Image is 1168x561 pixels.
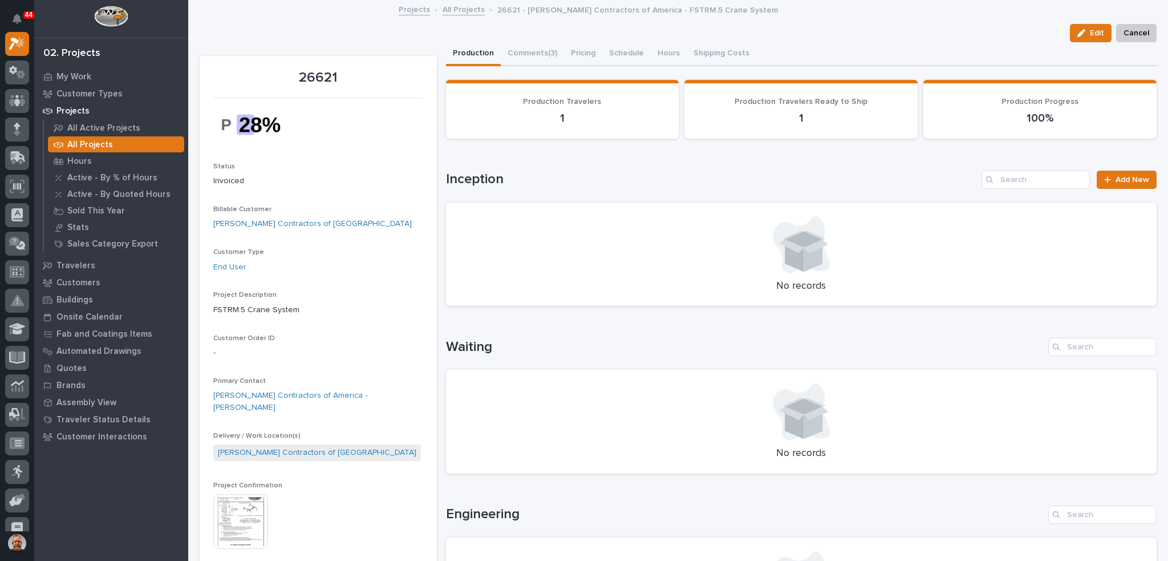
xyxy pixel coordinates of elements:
[56,364,87,374] p: Quotes
[44,136,188,152] a: All Projects
[43,47,100,60] div: 02. Projects
[446,339,1044,356] h1: Waiting
[34,411,188,428] a: Traveler Status Details
[34,360,188,377] a: Quotes
[67,206,125,216] p: Sold This Year
[213,378,266,385] span: Primary Contact
[982,171,1090,189] input: Search
[67,189,171,200] p: Active - By Quoted Hours
[446,506,1044,523] h1: Engineering
[56,346,141,357] p: Automated Drawings
[67,123,140,134] p: All Active Projects
[44,153,188,169] a: Hours
[34,291,188,308] a: Buildings
[213,261,246,273] a: End User
[213,249,264,256] span: Customer Type
[213,70,423,86] p: 26621
[443,2,485,15] a: All Projects
[937,111,1143,125] p: 100%
[446,171,977,188] h1: Inception
[67,173,157,183] p: Active - By % of Hours
[56,381,86,391] p: Brands
[34,428,188,445] a: Customer Interactions
[56,89,123,99] p: Customer Types
[213,105,299,144] img: 4ENf_nAwyDIGaecsr3bZkMuW7zdxT24tVpVWqDof6EU
[34,68,188,85] a: My Work
[1070,24,1112,42] button: Edit
[1048,338,1157,356] input: Search
[14,14,29,32] div: Notifications44
[651,42,687,66] button: Hours
[446,42,501,66] button: Production
[1116,176,1149,184] span: Add New
[460,447,1143,460] p: No records
[56,106,90,116] p: Projects
[213,304,423,316] p: FSTRM.5 Crane System
[44,236,188,252] a: Sales Category Export
[399,2,430,15] a: Projects
[460,111,666,125] p: 1
[67,140,113,150] p: All Projects
[1124,26,1149,40] span: Cancel
[213,482,282,489] span: Project Confirmation
[67,239,158,249] p: Sales Category Export
[34,325,188,342] a: Fab and Coatings Items
[44,219,188,235] a: Stats
[213,163,235,170] span: Status
[602,42,651,66] button: Schedule
[34,102,188,119] a: Projects
[523,98,601,106] span: Production Travelers
[44,169,188,185] a: Active - By % of Hours
[56,312,123,322] p: Onsite Calendar
[44,186,188,202] a: Active - By Quoted Hours
[34,257,188,274] a: Travelers
[213,218,412,230] a: [PERSON_NAME] Contractors of [GEOGRAPHIC_DATA]
[1097,171,1157,189] a: Add New
[56,278,100,288] p: Customers
[213,390,423,414] a: [PERSON_NAME] Contractors of America - [PERSON_NAME]
[218,447,416,459] a: [PERSON_NAME] Contractors of [GEOGRAPHIC_DATA]
[34,394,188,411] a: Assembly View
[1001,98,1078,106] span: Production Progress
[213,292,277,298] span: Project Description
[44,120,188,136] a: All Active Projects
[213,347,423,359] p: -
[1090,28,1104,38] span: Edit
[34,85,188,102] a: Customer Types
[34,342,188,360] a: Automated Drawings
[1048,506,1157,524] input: Search
[501,42,564,66] button: Comments (3)
[67,223,89,233] p: Stats
[687,42,756,66] button: Shipping Costs
[5,7,29,31] button: Notifications
[460,280,1143,293] p: No records
[5,531,29,555] button: users-avatar
[34,274,188,291] a: Customers
[56,432,147,442] p: Customer Interactions
[698,111,904,125] p: 1
[56,398,116,408] p: Assembly View
[56,72,91,82] p: My Work
[213,175,423,187] p: Invoiced
[1116,24,1157,42] button: Cancel
[56,415,151,425] p: Traveler Status Details
[213,433,301,439] span: Delivery / Work Location(s)
[735,98,867,106] span: Production Travelers Ready to Ship
[56,261,95,271] p: Travelers
[25,11,33,19] p: 44
[497,3,778,15] p: 26621 - [PERSON_NAME] Contractors of America - FSTRM.5 Crane System
[94,6,128,27] img: Workspace Logo
[56,329,152,340] p: Fab and Coatings Items
[56,295,93,305] p: Buildings
[67,156,92,167] p: Hours
[44,203,188,219] a: Sold This Year
[213,335,275,342] span: Customer Order ID
[564,42,602,66] button: Pricing
[213,206,271,213] span: Billable Customer
[34,308,188,325] a: Onsite Calendar
[34,377,188,394] a: Brands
